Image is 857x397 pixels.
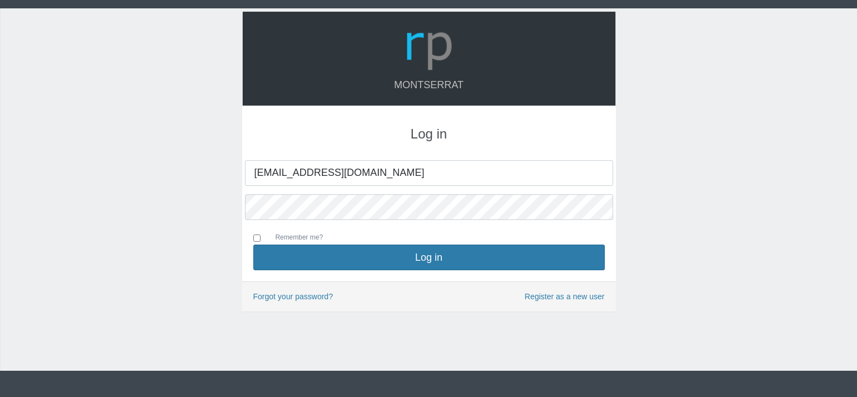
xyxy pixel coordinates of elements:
label: Remember me? [264,232,323,245]
h4: Montserrat [254,80,604,91]
a: Forgot your password? [253,292,333,301]
img: Logo [402,20,456,74]
input: Your Email [245,160,613,186]
button: Log in [253,245,605,270]
input: Remember me? [253,235,261,242]
h3: Log in [253,127,605,141]
a: Register as a new user [524,290,604,303]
